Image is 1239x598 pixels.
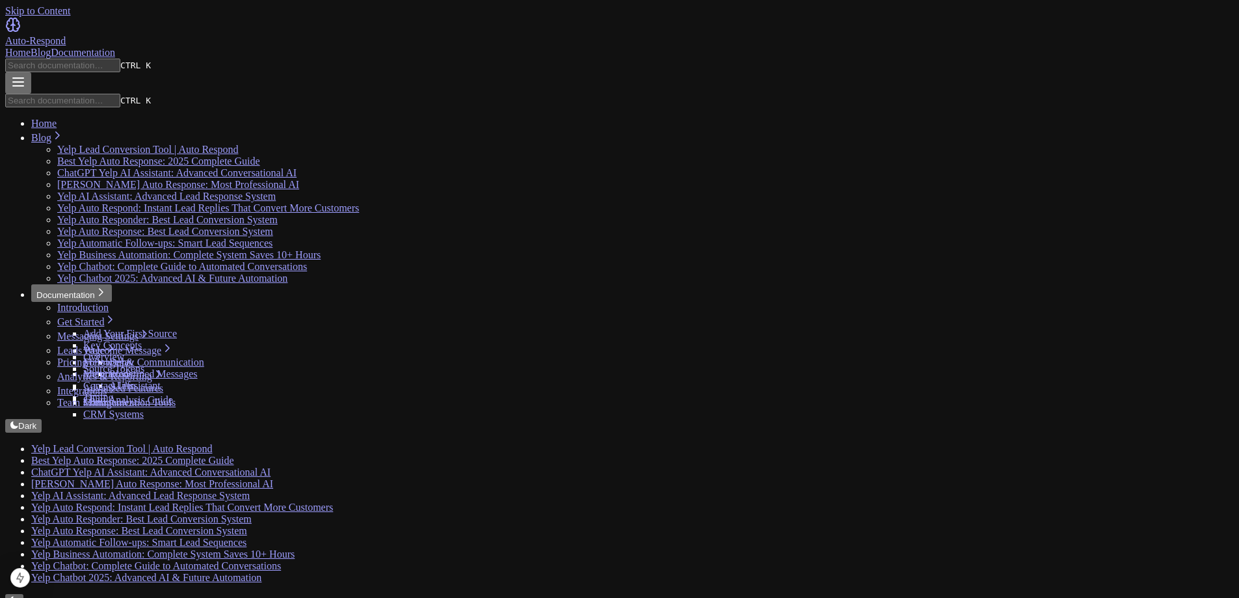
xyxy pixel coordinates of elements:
[57,144,238,155] a: Yelp Lead Conversion Tool | Auto Respond
[57,371,164,382] a: Analytics & Reporting
[5,72,31,94] button: Menu
[5,5,70,16] a: Skip to Content
[57,316,116,327] a: Get Started
[5,419,42,433] button: Dark
[57,273,287,284] a: Yelp Chatbot 2025: Advanced AI & Future Automation
[31,118,57,129] a: Home
[31,502,333,513] a: Yelp Auto Respond: Instant Lead Replies That Convert More Customers
[83,394,173,405] a: Chart Analysis Guide
[57,202,359,213] a: Yelp Auto Respond: Instant Lead Replies That Convert More Customers
[5,17,1234,47] a: Home page
[31,455,234,466] a: Best Yelp Auto Response: 2025 Complete Guide
[57,191,276,202] a: Yelp AI Assistant: Advanced Lead Response System
[57,167,297,178] a: ChatGPT Yelp AI Assistant: Advanced Conversational AI
[120,61,151,70] kbd: CTRL K
[57,249,321,260] a: Yelp Business Automation: Complete System Saves 10+ Hours
[31,513,252,524] a: Yelp Auto Responder: Best Lead Conversion System
[57,345,116,356] a: Leads Page
[109,368,198,379] a: Predefined Messages
[57,156,260,167] a: Best Yelp Auto Response: 2025 Complete Guide
[31,549,295,560] a: Yelp Business Automation: Complete System Saves 10+ Hours
[83,345,173,356] a: Welcome Message
[57,238,273,249] a: Yelp Automatic Follow-ups: Smart Lead Sequences
[5,94,120,107] input: Search documentation…
[31,525,247,536] a: Yelp Auto Response: Best Lead Conversion System
[57,179,299,190] a: [PERSON_NAME] Auto Response: Most Professional AI
[83,409,144,420] a: CRM Systems
[5,35,1234,47] div: Auto-Respond
[57,331,150,342] a: Messaging Settings
[57,397,137,408] a: Team Management
[83,383,163,394] a: Advanced Features
[5,59,120,72] input: Search documentation…
[31,467,271,478] a: ChatGPT Yelp AI Assistant: Advanced Conversational AI
[57,357,87,368] a: Pricing
[120,96,151,105] kbd: CTRL K
[31,47,51,58] a: Blog
[51,47,115,58] a: Documentation
[83,357,204,368] a: Messages & Communication
[31,443,212,454] a: Yelp Lead Conversion Tool | Auto Respond
[57,302,109,313] a: Introduction
[31,284,112,302] button: Documentation
[57,385,118,396] a: Integrations
[5,47,31,58] a: Home
[31,572,261,583] a: Yelp Chatbot 2025: Advanced AI & Future Automation
[57,226,273,237] a: Yelp Auto Response: Best Lead Conversion System
[31,132,63,143] a: Blog
[31,560,281,571] a: Yelp Chatbot: Complete Guide to Automated Conversations
[31,490,250,501] a: Yelp AI Assistant: Advanced Lead Response System
[31,537,246,548] a: Yelp Automatic Follow-ups: Smart Lead Sequences
[31,478,273,489] a: [PERSON_NAME] Auto Response: Most Professional AI
[57,261,307,272] a: Yelp Chatbot: Complete Guide to Automated Conversations
[57,214,278,225] a: Yelp Auto Responder: Best Lead Conversion System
